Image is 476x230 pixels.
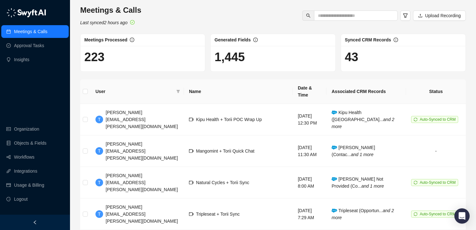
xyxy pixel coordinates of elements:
[425,12,461,19] span: Upload Recording
[332,145,375,157] span: [PERSON_NAME] (Contac...
[14,165,37,177] a: Integrations
[293,79,326,104] th: Date & Time
[406,79,466,104] th: Status
[14,179,44,191] a: Usage & Billing
[345,37,391,42] span: Synced CRM Records
[253,38,258,42] span: info-circle
[84,50,201,64] h1: 223
[189,212,193,216] span: video-camera
[196,212,240,217] span: Tripleseat + Torii Sync
[106,205,178,224] span: [PERSON_NAME][EMAIL_ADDRESS][PERSON_NAME][DOMAIN_NAME]
[98,116,101,123] span: T
[332,208,394,220] span: Tripleseat (Opportun...
[351,152,374,157] i: and 1 more
[196,148,255,154] span: Mangomint + Torii Quick Chat
[332,208,394,220] i: and 2 more
[106,173,178,192] span: [PERSON_NAME][EMAIL_ADDRESS][PERSON_NAME][DOMAIN_NAME]
[189,149,193,153] span: video-camera
[418,13,423,18] span: upload
[130,20,135,25] span: check-circle
[98,179,101,186] span: T
[454,208,470,224] div: Open Intercom Messenger
[95,88,174,95] span: User
[420,212,456,216] span: Auto-Synced to CRM
[130,38,134,42] span: info-circle
[189,117,193,122] span: video-camera
[14,53,29,66] a: Insights
[80,20,128,25] i: Last synced 2 hours ago
[175,87,181,96] span: filter
[420,180,456,185] span: Auto-Synced to CRM
[326,79,406,104] th: Associated CRM Records
[293,167,326,198] td: [DATE] 8:00 AM
[361,183,384,189] i: and 1 more
[84,37,127,42] span: Meetings Processed
[394,38,398,42] span: info-circle
[98,147,101,155] span: T
[306,13,311,18] span: search
[293,198,326,230] td: [DATE] 7:29 AM
[406,135,466,167] td: -
[6,8,46,18] img: logo-05li4sbe.png
[14,137,46,149] a: Objects & Fields
[214,37,251,42] span: Generated Fields
[332,117,394,129] i: and 2 more
[214,50,331,64] h1: 1,445
[14,193,28,205] span: Logout
[6,197,11,201] span: logout
[332,176,384,189] span: [PERSON_NAME] Not Provided (Co...
[14,151,34,163] a: Workflows
[14,39,44,52] a: Approval Tasks
[403,13,408,18] span: filter
[176,90,180,93] span: filter
[184,79,293,104] th: Name
[33,220,37,225] span: left
[189,180,193,185] span: video-camera
[420,117,456,122] span: Auto-Synced to CRM
[345,50,462,64] h1: 43
[332,110,394,129] span: Kipu Health ([GEOGRAPHIC_DATA]...
[196,180,249,185] span: Natural Cycles + Torii Sync
[14,25,47,38] a: Meetings & Calls
[413,11,466,21] button: Upload Recording
[14,123,39,135] a: Organization
[106,141,178,161] span: [PERSON_NAME][EMAIL_ADDRESS][PERSON_NAME][DOMAIN_NAME]
[293,104,326,135] td: [DATE] 12:30 PM
[98,211,101,218] span: T
[414,181,417,184] span: sync
[106,110,178,129] span: [PERSON_NAME][EMAIL_ADDRESS][PERSON_NAME][DOMAIN_NAME]
[414,212,417,216] span: sync
[414,118,417,121] span: sync
[293,135,326,167] td: [DATE] 11:30 AM
[196,117,262,122] span: Kipu Health + Torii POC Wrap Up
[80,5,141,15] h3: Meetings & Calls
